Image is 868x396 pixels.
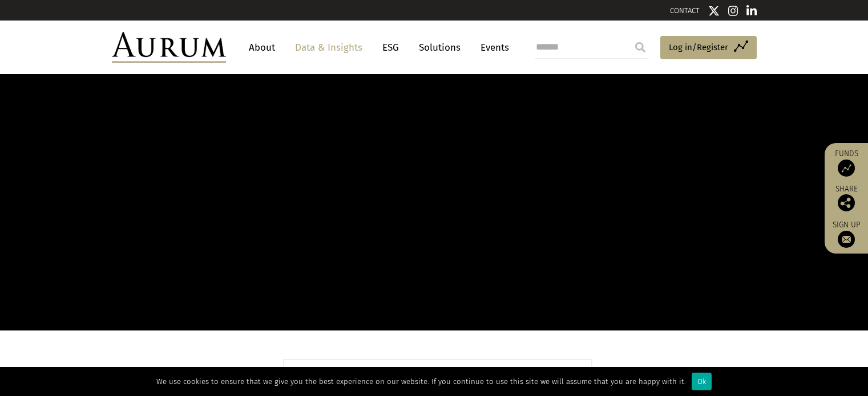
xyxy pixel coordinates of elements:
[670,6,700,15] a: CONTACT
[830,185,862,211] div: Share
[708,5,720,17] img: Twitter icon
[660,36,757,60] a: Log in/Register
[413,37,466,58] a: Solutions
[669,40,728,54] span: Log in/Register
[838,194,855,211] img: Share this post
[830,149,862,177] a: Funds
[838,231,855,248] img: Sign up to our newsletter
[838,160,855,177] img: Access Funds
[243,37,281,58] a: About
[289,37,368,58] a: Data & Insights
[629,36,652,59] input: Submit
[377,37,405,58] a: ESG
[692,373,712,390] div: Ok
[830,220,862,248] a: Sign up
[112,32,226,63] img: Aurum
[746,5,757,17] img: Linkedin icon
[728,5,738,17] img: Instagram icon
[475,37,509,58] a: Events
